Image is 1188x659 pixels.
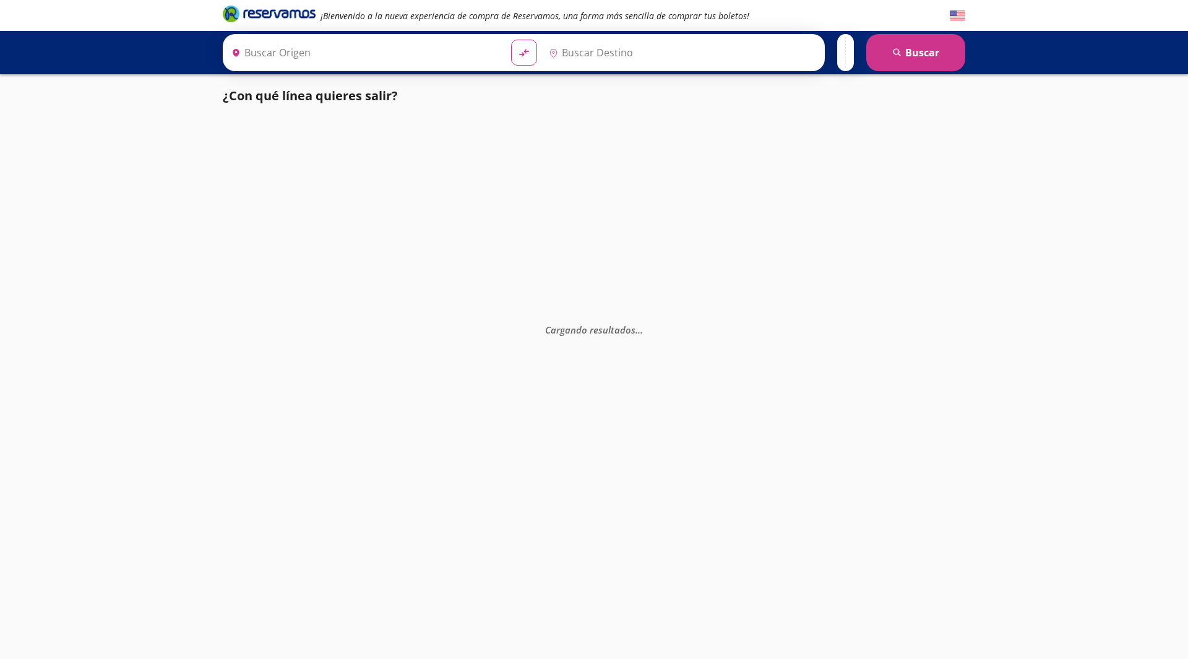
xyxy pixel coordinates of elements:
p: ¿Con qué línea quieres salir? [223,87,398,105]
i: Brand Logo [223,4,316,23]
em: ¡Bienvenido a la nueva experiencia de compra de Reservamos, una forma más sencilla de comprar tus... [321,10,749,22]
span: . [638,323,640,335]
em: Cargando resultados [545,323,643,335]
span: . [635,323,638,335]
input: Buscar Destino [544,37,819,68]
button: English [950,8,965,24]
span: . [640,323,643,335]
input: Buscar Origen [226,37,501,68]
button: Buscar [866,34,965,71]
a: Brand Logo [223,4,316,27]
